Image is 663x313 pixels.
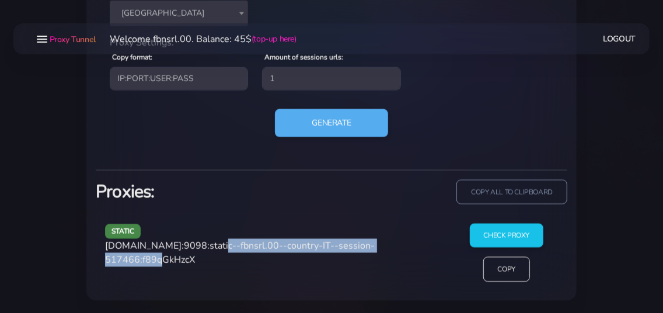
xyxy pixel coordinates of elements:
[252,33,296,45] a: (top-up here)
[105,239,375,266] span: [DOMAIN_NAME]:9098:static--fbnsrl.00--country-IT--session-517466:f89qGkHzcX
[470,224,544,248] input: Check Proxy
[50,34,96,45] span: Proxy Tunnel
[96,180,324,204] h3: Proxies:
[112,52,152,62] label: Copy format:
[491,122,648,298] iframe: Webchat Widget
[110,1,248,26] span: Italy
[275,109,389,137] button: Generate
[456,180,567,205] input: copy all to clipboard
[483,257,530,282] input: Copy
[47,30,96,48] a: Proxy Tunnel
[264,52,343,62] label: Amount of sessions urls:
[96,32,296,46] li: Welcome fbnsrl.00. Balance: 45$
[117,5,241,22] span: Italy
[105,224,141,239] span: static
[603,28,636,50] a: Logout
